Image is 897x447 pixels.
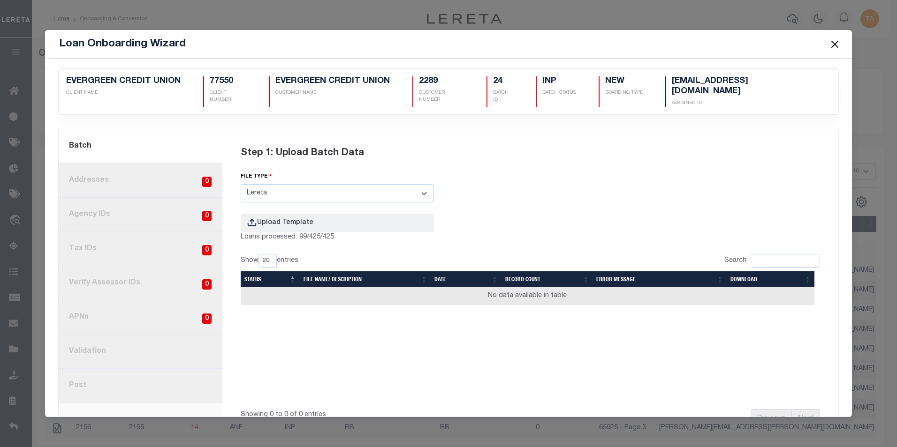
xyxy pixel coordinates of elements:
[275,76,390,87] h5: EVERGREEN CREDIT UNION
[66,76,181,87] h5: EVERGREEN CREDIT UNION
[751,254,820,268] input: Search:
[241,271,300,287] th: Status: activate to sort column descending
[542,76,576,87] h5: INP
[502,271,593,287] th: Record Count: activate to sort column ascending
[241,232,434,243] div: Loans processed: 99/425/425
[59,300,222,335] a: APNs0
[241,214,434,232] div: Upload Template
[419,89,464,104] p: CUSTOMER NUMBER
[258,254,277,268] select: Showentries
[300,271,431,287] th: File Name/ Description: activate to sort column ascending
[59,164,222,198] a: Addresses0
[419,76,464,87] h5: 2289
[672,100,808,107] p: Assigned To
[202,279,212,290] span: 0
[202,313,212,324] span: 0
[59,129,222,164] a: Batch
[593,271,727,287] th: Error Message: activate to sort column ascending
[202,211,212,222] span: 0
[275,89,390,97] p: CUSTOMER NAME
[210,76,246,87] h5: 77550
[672,76,808,97] h5: [EMAIL_ADDRESS][DOMAIN_NAME]
[431,271,502,287] th: Date: activate to sort column ascending
[66,89,181,97] p: CLIENT NAME
[241,172,272,181] label: file type
[493,89,513,104] p: BATCH ID
[59,232,222,266] a: Tax IDs0
[241,287,814,305] td: No data available in table
[59,266,222,300] a: Verify Assessor IDs0
[724,254,820,268] label: Search:
[210,89,246,104] p: CLIENT NUMBER
[202,177,212,187] span: 0
[59,335,222,369] a: Validation
[605,76,643,87] h5: NEW
[542,89,576,97] p: BATCH STATUS
[59,369,222,403] a: Post
[241,404,475,420] div: Showing 0 to 0 of 0 entries
[241,135,821,171] div: Step 1: Upload Batch Data
[727,271,814,287] th: Download: activate to sort column ascending
[829,38,841,50] button: Close
[59,198,222,232] a: Agency IDs0
[59,37,186,51] h5: Loan Onboarding Wizard
[493,76,513,87] h5: 24
[241,254,298,268] label: Show entries
[202,245,212,256] span: 0
[605,89,643,97] p: Boarding Type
